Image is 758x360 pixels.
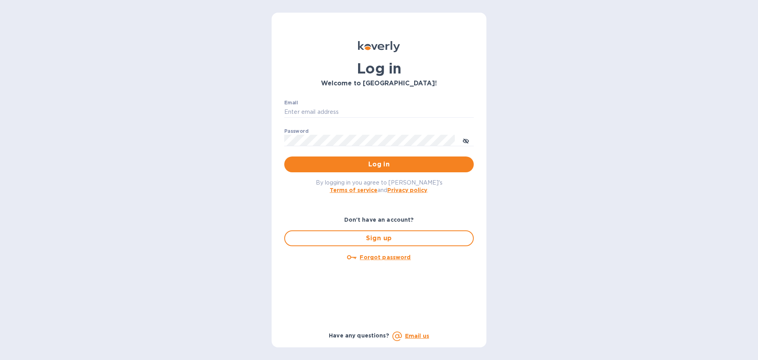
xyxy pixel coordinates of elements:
[316,179,443,193] span: By logging in you agree to [PERSON_NAME]'s and .
[284,60,474,77] h1: Log in
[458,132,474,148] button: toggle password visibility
[358,41,400,52] img: Koverly
[291,160,467,169] span: Log in
[291,234,467,243] span: Sign up
[405,333,429,339] a: Email us
[284,100,298,105] label: Email
[284,230,474,246] button: Sign up
[284,156,474,172] button: Log in
[344,217,414,223] b: Don't have an account?
[284,80,474,87] h3: Welcome to [GEOGRAPHIC_DATA]!
[329,332,389,339] b: Have any questions?
[284,129,308,134] label: Password
[387,187,427,193] a: Privacy policy
[284,106,474,118] input: Enter email address
[330,187,377,193] a: Terms of service
[360,254,411,260] u: Forgot password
